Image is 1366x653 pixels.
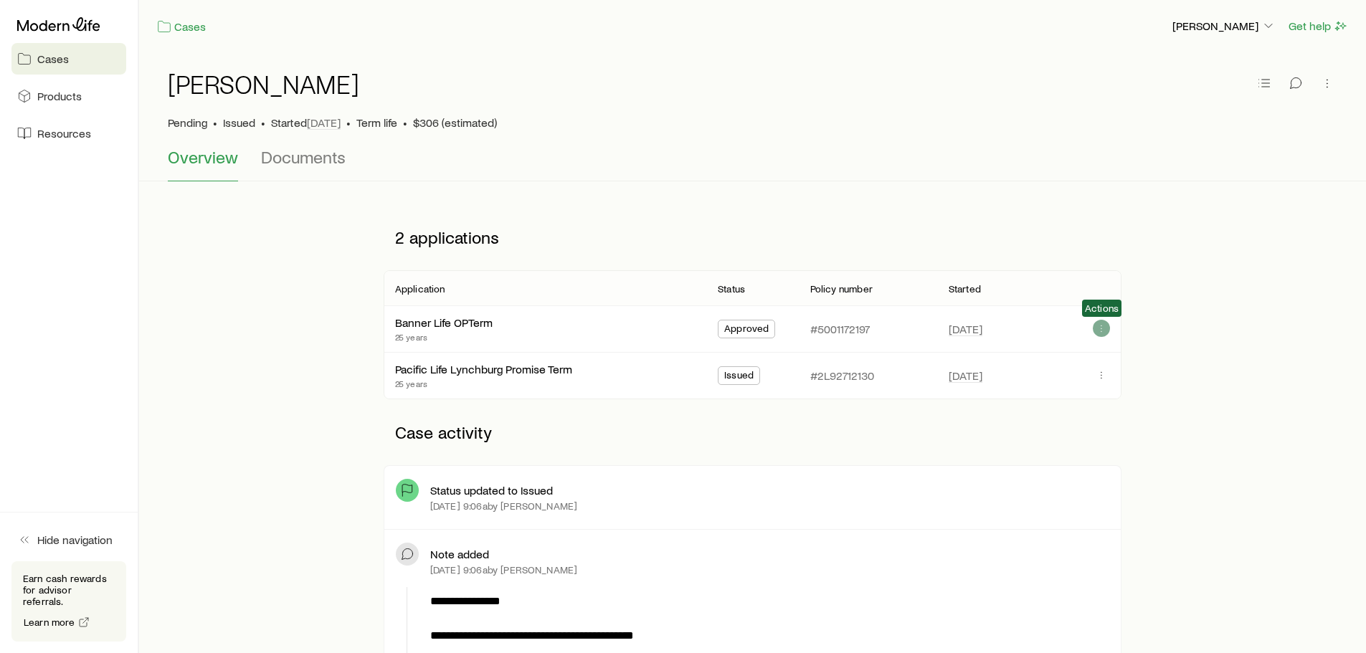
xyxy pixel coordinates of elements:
[11,524,126,556] button: Hide navigation
[395,362,572,377] div: Pacific Life Lynchburg Promise Term
[430,547,489,561] p: Note added
[949,283,981,295] p: Started
[156,19,207,35] a: Cases
[261,147,346,167] span: Documents
[395,315,493,329] a: Banner Life OPTerm
[1085,302,1119,314] span: Actions
[307,115,341,130] span: [DATE]
[168,147,1337,181] div: Case details tabs
[810,368,874,383] p: #2L92712130
[724,323,769,338] span: Approved
[1288,18,1349,34] button: Get help
[430,500,577,512] p: [DATE] 9:06a by [PERSON_NAME]
[271,115,341,130] p: Started
[810,322,870,336] p: #5001172197
[1172,18,1276,35] button: [PERSON_NAME]
[37,126,91,140] span: Resources
[403,115,407,130] span: •
[395,331,493,343] p: 25 years
[395,362,572,376] a: Pacific Life Lynchburg Promise Term
[37,533,113,547] span: Hide navigation
[949,368,982,383] span: [DATE]
[223,115,255,130] span: Issued
[430,483,553,497] p: Status updated to Issued
[11,561,126,642] div: Earn cash rewards for advisor referrals.Learn more
[430,564,577,576] p: [DATE] 9:06a by [PERSON_NAME]
[718,283,745,295] p: Status
[11,43,126,75] a: Cases
[24,617,75,627] span: Learn more
[168,147,238,167] span: Overview
[384,411,1121,454] p: Case activity
[11,118,126,149] a: Resources
[949,322,982,336] span: [DATE]
[23,573,115,607] p: Earn cash rewards for advisor referrals.
[213,115,217,130] span: •
[346,115,351,130] span: •
[168,115,207,130] p: Pending
[37,89,82,103] span: Products
[11,80,126,112] a: Products
[37,52,69,66] span: Cases
[724,369,754,384] span: Issued
[261,115,265,130] span: •
[384,216,1121,259] p: 2 applications
[168,70,359,98] h1: [PERSON_NAME]
[395,315,493,330] div: Banner Life OPTerm
[395,283,445,295] p: Application
[356,115,397,130] span: Term life
[413,115,497,130] span: $306 (estimated)
[1172,19,1276,33] p: [PERSON_NAME]
[395,378,572,389] p: 25 years
[810,283,873,295] p: Policy number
